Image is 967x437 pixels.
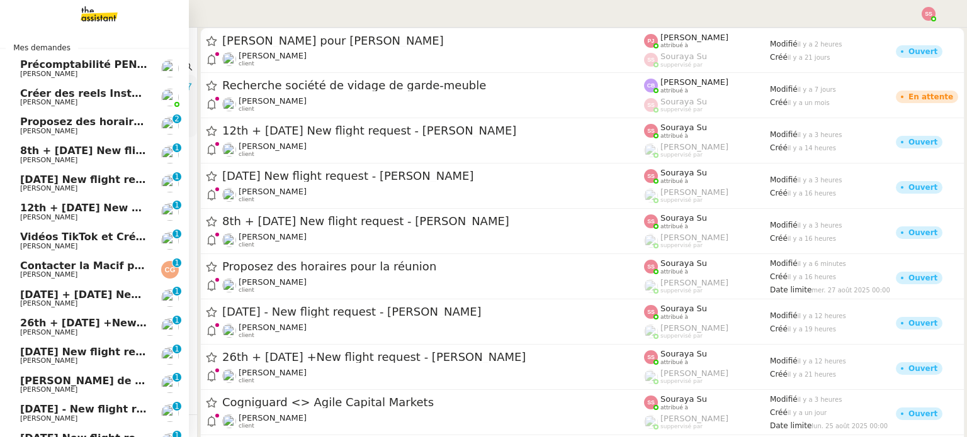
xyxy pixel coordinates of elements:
span: Date limite [770,421,811,430]
span: Souraya Su [660,213,707,223]
span: [PERSON_NAME] [20,242,77,250]
img: users%2FC9SBsJ0duuaSgpQFj5LgoEX8n0o2%2Favatar%2Fec9d51b8-9413-4189-adfb-7be4d8c96a3c [161,289,179,307]
span: client [239,196,254,203]
span: Modifié [770,259,798,268]
span: [PERSON_NAME] de suivi - [PERSON_NAME] [20,375,266,387]
span: [PERSON_NAME] [20,385,77,394]
nz-badge-sup: 1 [172,258,181,267]
span: Souraya Su [660,52,707,61]
div: Ouvert [908,319,937,327]
app-user-detailed-label: client [222,368,644,384]
img: users%2FC9SBsJ0duuaSgpQFj5LgoEX8n0o2%2Favatar%2Fec9d51b8-9413-4189-adfb-7be4d8c96a3c [161,146,179,163]
span: attribué à [660,178,688,185]
app-user-detailed-label: client [222,141,644,158]
span: Souraya Su [660,349,707,358]
img: users%2FSoHiyPZ6lTh48rkksBJmVXB4Fxh1%2Favatar%2F784cdfc3-6442-45b8-8ed3-42f1cc9271a4 [161,60,179,77]
nz-badge-sup: 2 [172,114,181,123]
span: attribué à [660,87,688,94]
div: Ouvert [908,365,937,372]
span: [PERSON_NAME] [660,77,728,87]
p: 2 [174,114,179,126]
img: users%2FoFdbodQ3TgNoWt9kP3GXAs5oaCq1%2Favatar%2Fprofile-pic.png [161,89,179,106]
app-user-detailed-label: client [222,232,644,248]
img: users%2FoFdbodQ3TgNoWt9kP3GXAs5oaCq1%2Favatar%2Fprofile-pic.png [644,370,658,384]
span: [PERSON_NAME] [660,278,728,287]
img: users%2FC9SBsJ0duuaSgpQFj5LgoEX8n0o2%2Favatar%2Fec9d51b8-9413-4189-adfb-7be4d8c96a3c [161,404,179,422]
nz-badge-sup: 1 [172,402,181,411]
span: [PERSON_NAME] [660,142,728,152]
img: users%2FC9SBsJ0duuaSgpQFj5LgoEX8n0o2%2Favatar%2Fec9d51b8-9413-4189-adfb-7be4d8c96a3c [161,203,179,221]
p: 1 [174,258,179,270]
span: suppervisé par [660,242,703,249]
span: client [239,60,254,67]
app-user-label: suppervisé par [644,414,770,430]
span: suppervisé par [660,152,703,158]
span: il y a 16 heures [788,235,836,242]
img: svg [644,53,658,67]
span: 26th + [DATE] +New flight request - [PERSON_NAME] [222,351,644,363]
img: users%2FXPWOVq8PDVf5nBVhDcXguS2COHE3%2Favatar%2F3f89dc26-16aa-490f-9632-b2fdcfc735a1 [161,117,179,135]
span: suppervisé par [660,287,703,294]
span: Précomptabilité PENNYLANE - août 2025 [20,58,251,70]
span: il y a un mois [788,99,830,106]
span: suppervisé par [660,333,703,340]
span: Créé [770,370,788,379]
img: svg [644,214,658,228]
nz-badge-sup: 1 [172,172,181,181]
span: il y a un jour [788,409,827,416]
span: attribué à [660,314,688,321]
div: Ouvert [908,138,937,146]
span: [PERSON_NAME] [20,357,77,365]
app-user-label: suppervisé par [644,142,770,158]
img: users%2FC9SBsJ0duuaSgpQFj5LgoEX8n0o2%2Favatar%2Fec9d51b8-9413-4189-adfb-7be4d8c96a3c [222,143,236,157]
span: [PERSON_NAME] [20,328,77,336]
img: users%2FC9SBsJ0duuaSgpQFj5LgoEX8n0o2%2Favatar%2Fec9d51b8-9413-4189-adfb-7be4d8c96a3c [222,233,236,247]
span: client [239,332,254,339]
span: [PERSON_NAME] [239,187,307,196]
span: Créer des reels Instagram [20,87,168,99]
span: lun. 25 août 2025 00:00 [811,423,888,429]
img: users%2FC9SBsJ0duuaSgpQFj5LgoEX8n0o2%2Favatar%2Fec9d51b8-9413-4189-adfb-7be4d8c96a3c [161,175,179,192]
span: Créé [770,272,788,281]
span: [PERSON_NAME] [660,414,728,423]
span: Modifié [770,311,798,320]
img: svg [644,396,658,409]
span: [PERSON_NAME] [239,51,307,60]
span: Créé [770,98,788,107]
img: users%2FCk7ZD5ubFNWivK6gJdIkoi2SB5d2%2Favatar%2F3f84dbb7-4157-4842-a987-fca65a8b7a9a [161,232,179,250]
img: svg [922,7,936,21]
span: il y a 7 jours [798,86,836,93]
span: il y a 14 heures [788,145,836,152]
span: il y a 3 heures [798,396,842,403]
span: [PERSON_NAME] [20,213,77,221]
div: En attente [908,93,953,101]
span: il y a 2 heures [798,41,842,48]
img: users%2FW4OQjB9BRtYK2an7yusO0WsYLsD3%2Favatar%2F28027066-518b-424c-8476-65f2e549ac29 [222,52,236,66]
img: users%2FC9SBsJ0duuaSgpQFj5LgoEX8n0o2%2Favatar%2Fec9d51b8-9413-4189-adfb-7be4d8c96a3c [222,324,236,338]
span: [PERSON_NAME] [20,414,77,423]
img: svg [161,261,179,279]
span: [DATE] New flight request - [PERSON_NAME] [20,174,273,185]
img: svg [644,260,658,274]
span: [PERSON_NAME] [660,33,728,42]
span: Cogniguard <> Agile Capital Markets [222,397,644,408]
span: Souraya Su [660,258,707,268]
img: svg [644,34,658,48]
span: [DATE] New flight request - [PERSON_NAME] [20,346,273,358]
span: Créé [770,324,788,333]
p: 1 [174,172,179,184]
span: il y a 3 heures [798,177,842,184]
span: Proposez des horaires pour la réunion [20,116,237,128]
app-user-detailed-label: client [222,323,644,339]
nz-badge-sup: 1 [172,345,181,353]
span: suppervisé par [660,423,703,430]
span: 26th + [DATE] +New flight request - [PERSON_NAME] [20,317,322,329]
span: il y a 12 heures [798,358,846,365]
span: [PERSON_NAME] [239,323,307,332]
span: [PERSON_NAME] [20,299,77,307]
span: [PERSON_NAME] [20,156,77,164]
div: Ouvert [908,48,937,55]
app-user-label: attribué à [644,33,770,49]
span: client [239,287,254,294]
app-user-detailed-label: client [222,187,644,203]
